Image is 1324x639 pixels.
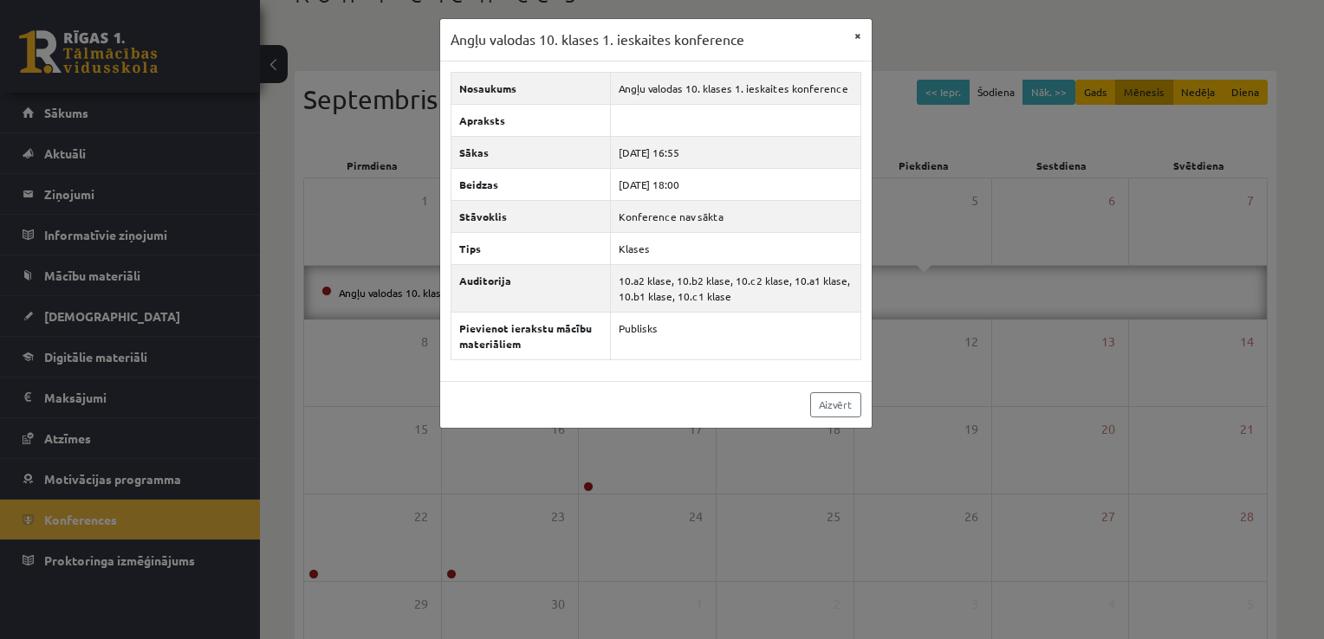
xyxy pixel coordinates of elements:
[451,29,744,50] h3: Angļu valodas 10. klases 1. ieskaites konference
[611,264,860,312] td: 10.a2 klase, 10.b2 klase, 10.c2 klase, 10.a1 klase, 10.b1 klase, 10.c1 klase
[810,392,861,417] a: Aizvērt
[451,104,611,136] th: Apraksts
[611,200,860,232] td: Konference nav sākta
[451,136,611,168] th: Sākas
[611,232,860,264] td: Klases
[844,19,872,52] button: ×
[611,136,860,168] td: [DATE] 16:55
[611,312,860,359] td: Publisks
[451,312,611,359] th: Pievienot ierakstu mācību materiāliem
[611,72,860,104] td: Angļu valodas 10. klases 1. ieskaites konference
[611,168,860,200] td: [DATE] 18:00
[451,264,611,312] th: Auditorija
[451,168,611,200] th: Beidzas
[451,232,611,264] th: Tips
[451,200,611,232] th: Stāvoklis
[451,72,611,104] th: Nosaukums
